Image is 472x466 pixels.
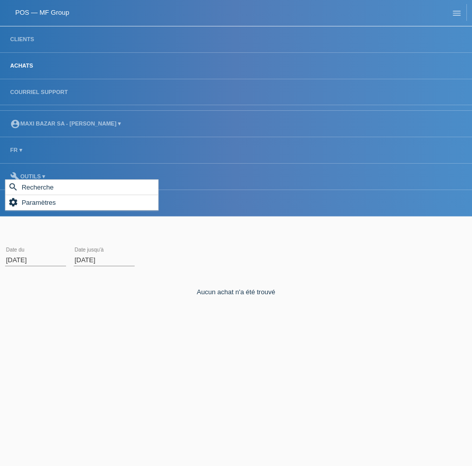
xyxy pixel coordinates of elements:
i: build [10,172,20,182]
i: menu [452,8,462,18]
i: account_circle [10,119,20,129]
span: Recherche [20,181,55,193]
a: FR ▾ [5,147,27,153]
a: Courriel Support [5,89,73,95]
a: Achats [5,63,38,69]
a: account_circleMAXI BAZAR SA - [PERSON_NAME] ▾ [5,120,126,127]
div: Aucun achat n'a été trouvé [5,273,467,296]
i: settings [8,197,18,207]
i: search [8,182,18,192]
a: POS — MF Group [15,9,69,16]
a: Clients [5,36,39,42]
a: buildOutils ▾ [5,173,50,179]
a: menu [447,10,467,16]
span: Paramètres [20,196,57,208]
